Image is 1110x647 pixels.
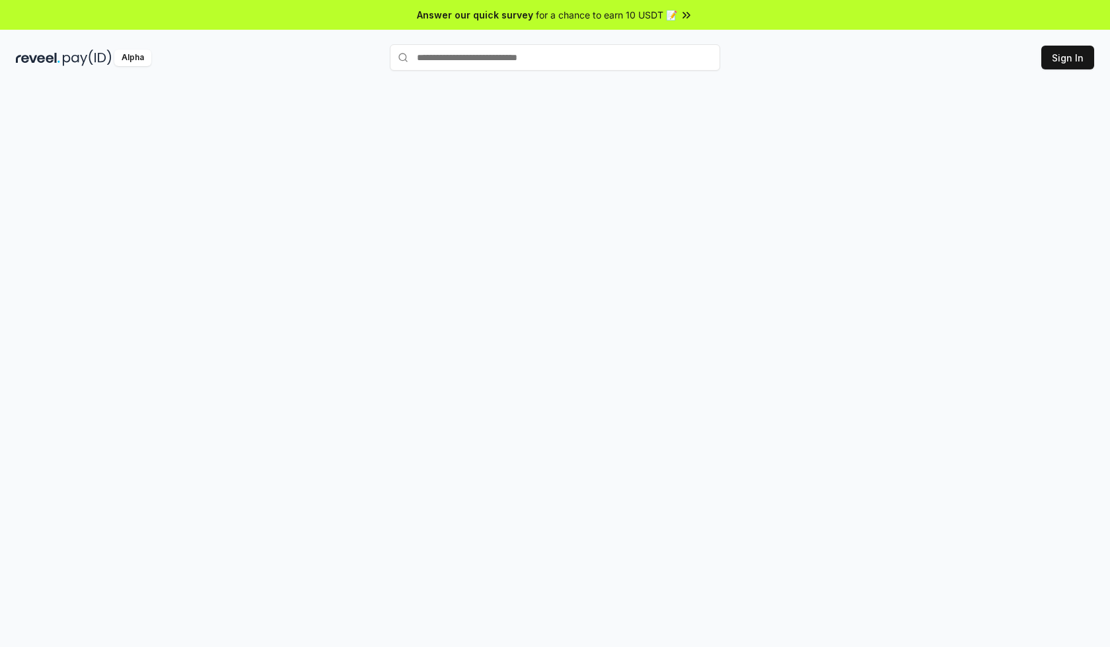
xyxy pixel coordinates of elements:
[417,8,533,22] span: Answer our quick survey
[1041,46,1094,69] button: Sign In
[63,50,112,66] img: pay_id
[16,50,60,66] img: reveel_dark
[114,50,151,66] div: Alpha
[536,8,677,22] span: for a chance to earn 10 USDT 📝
